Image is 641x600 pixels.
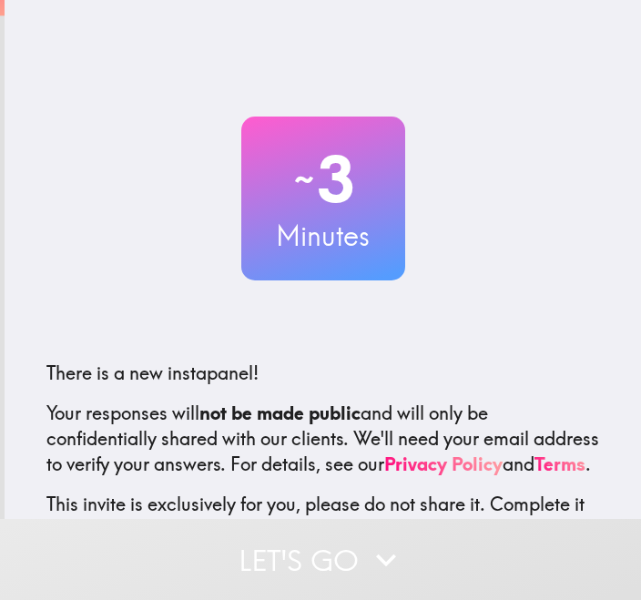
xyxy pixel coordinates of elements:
[46,361,259,384] span: There is a new instapanel!
[534,453,585,475] a: Terms
[291,152,317,207] span: ~
[241,142,405,217] h2: 3
[46,492,600,543] p: This invite is exclusively for you, please do not share it. Complete it soon because spots are li...
[384,453,503,475] a: Privacy Policy
[241,217,405,255] h3: Minutes
[199,402,361,424] b: not be made public
[46,401,600,477] p: Your responses will and will only be confidentially shared with our clients. We'll need your emai...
